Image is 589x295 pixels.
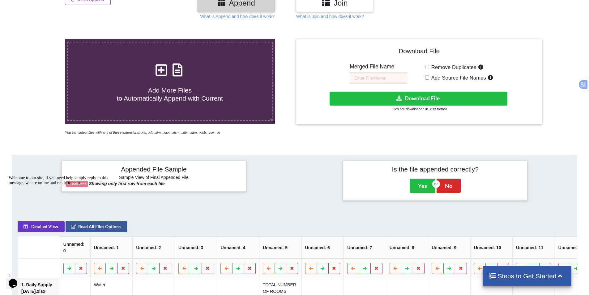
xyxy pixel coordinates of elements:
[489,272,565,280] h4: Steps to Get Started
[2,2,114,12] div: Welcome to our site, if you need help simply reply to this message, we are online and ready to help.
[2,2,102,12] span: Welcome to our site, if you need help simply reply to this message, we are online and ready to help.
[344,237,386,258] th: Unnamed: 7
[301,237,344,258] th: Unnamed: 6
[391,107,446,111] small: Files are downloaded in .xlsx format
[429,64,476,70] span: Remove Duplicates
[428,237,471,258] th: Unnamed: 9
[89,181,165,186] b: Showing only first row from each file
[117,87,223,102] span: Add More Files to Automatically Append with Current
[6,173,117,267] iframe: chat widget
[133,237,175,258] th: Unnamed: 2
[200,13,275,20] p: What is Append and how does it work?
[437,179,461,193] button: No
[410,179,435,193] button: Yes
[470,237,513,258] th: Unnamed: 10
[301,43,537,61] h4: Download File
[6,270,26,289] iframe: chat widget
[348,165,523,173] h4: Is the file appended correctly?
[513,237,555,258] th: Unnamed: 11
[65,131,220,134] i: You can select files with any of these extensions: .xls, .xlt, .xlm, .xlsx, .xlsm, .xltx, .xltm, ...
[296,13,364,20] p: What is Join and how does it work?
[259,237,301,258] th: Unnamed: 5
[330,92,507,106] button: Download File
[350,63,407,70] h5: Merged File Name
[429,75,486,81] span: Add Source File Names
[66,165,241,174] h4: Appended File Sample
[386,237,428,258] th: Unnamed: 8
[217,237,259,258] th: Unnamed: 4
[66,175,241,181] h6: Sample View of Final Appended File
[175,237,217,258] th: Unnamed: 3
[350,72,407,84] input: Enter File Name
